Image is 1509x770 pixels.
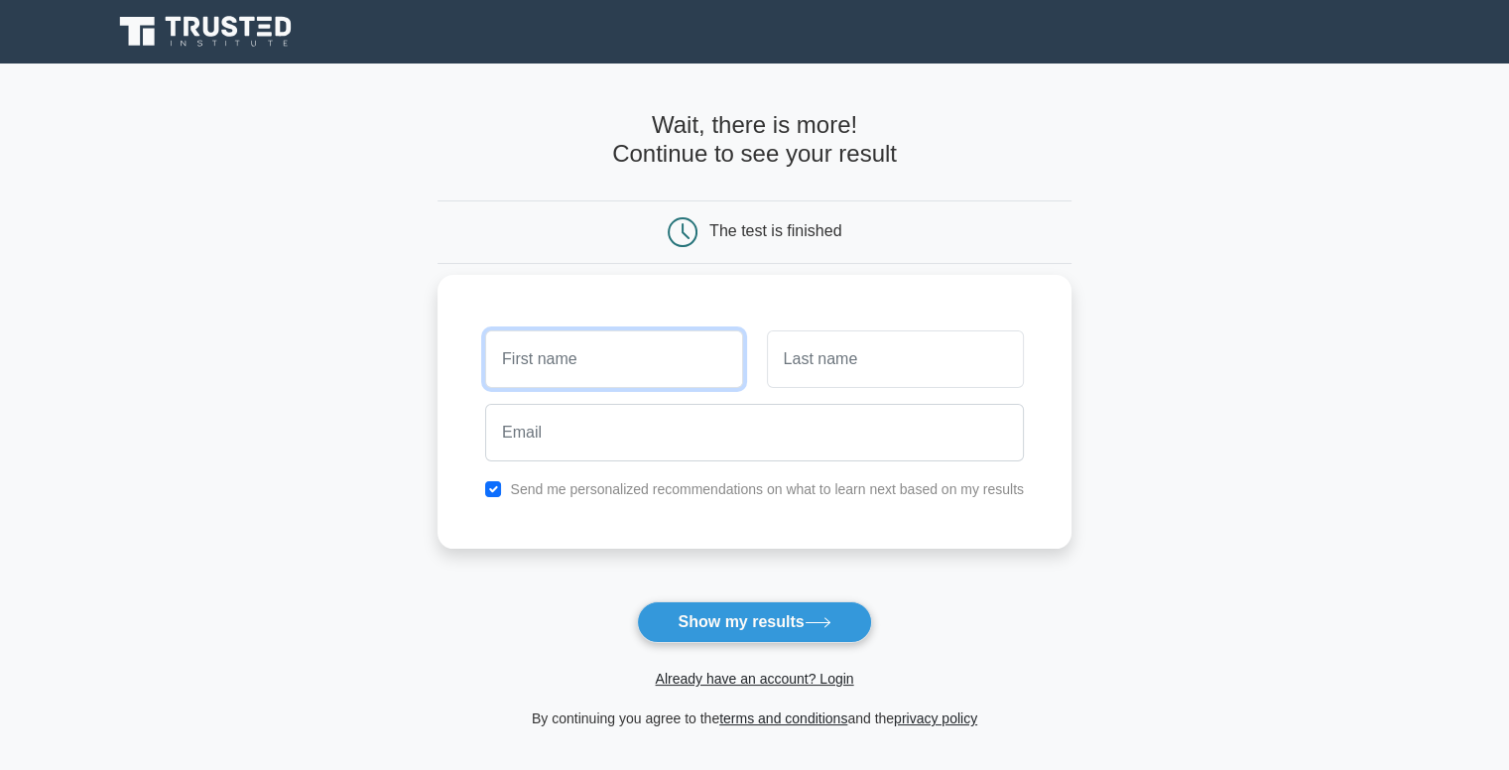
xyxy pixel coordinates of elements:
input: Email [485,404,1024,461]
a: privacy policy [894,710,977,726]
label: Send me personalized recommendations on what to learn next based on my results [510,481,1024,497]
input: First name [485,330,742,388]
a: Already have an account? Login [655,671,853,687]
a: terms and conditions [719,710,847,726]
h4: Wait, there is more! Continue to see your result [438,111,1071,169]
div: The test is finished [709,222,841,239]
button: Show my results [637,601,871,643]
input: Last name [767,330,1024,388]
div: By continuing you agree to the and the [426,706,1083,730]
